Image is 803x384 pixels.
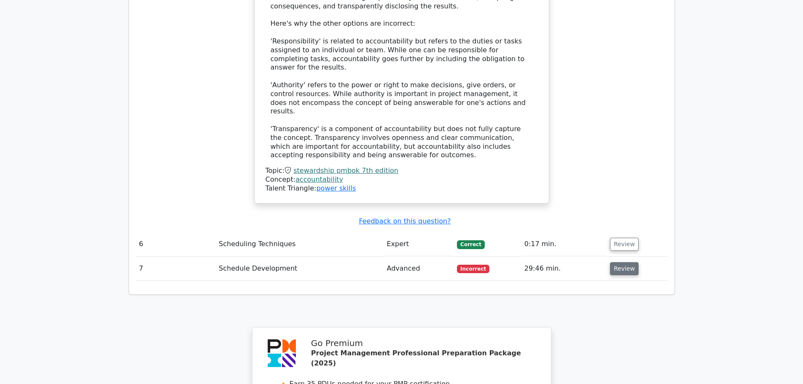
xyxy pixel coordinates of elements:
[295,175,343,183] a: accountability
[266,175,538,184] div: Concept:
[384,232,454,256] td: Expert
[610,238,639,251] button: Review
[457,240,484,249] span: Correct
[215,257,383,281] td: Schedule Development
[610,262,639,275] button: Review
[136,232,216,256] td: 6
[521,232,607,256] td: 0:17 min.
[215,232,383,256] td: Scheduling Techniques
[521,257,607,281] td: 29:46 min.
[136,257,216,281] td: 7
[384,257,454,281] td: Advanced
[457,265,489,273] span: Incorrect
[316,184,356,192] a: power skills
[359,217,451,225] a: Feedback on this question?
[293,166,398,175] a: stewardship pmbok 7th edition
[266,166,538,175] div: Topic:
[266,166,538,193] div: Talent Triangle:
